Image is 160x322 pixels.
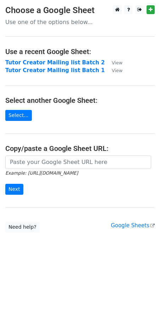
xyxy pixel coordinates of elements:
h4: Select another Google Sheet: [5,96,155,105]
h3: Choose a Google Sheet [5,5,155,16]
small: View [112,68,122,73]
a: Tutor Creator Mailing list Batch 2 [5,59,105,66]
h4: Copy/paste a Google Sheet URL: [5,144,155,153]
small: Example: [URL][DOMAIN_NAME] [5,170,78,176]
a: Tutor Creator Mailing list Batch 1 [5,67,105,74]
a: View [105,59,122,66]
a: Select... [5,110,32,121]
a: View [105,67,122,74]
h4: Use a recent Google Sheet: [5,47,155,56]
a: Google Sheets [111,222,155,229]
input: Paste your Google Sheet URL here [5,156,151,169]
a: Need help? [5,222,40,233]
input: Next [5,184,23,195]
small: View [112,60,122,65]
p: Use one of the options below... [5,18,155,26]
